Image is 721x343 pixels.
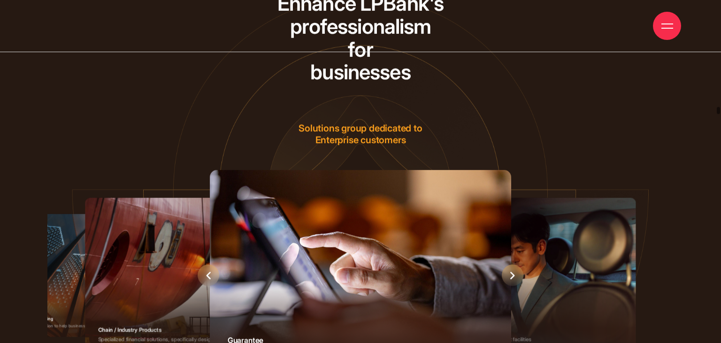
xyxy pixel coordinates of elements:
font: Solutions group dedicated to [299,123,422,134]
font: Providing easy and secure payment facilities [427,336,531,343]
font: Specialized financial solutions, specifically designed for specific business needs. [98,336,287,343]
div: Previous slide [198,265,219,286]
font: Chain / Industry Products [98,327,161,333]
font: Enterprise customers [315,134,406,146]
font: Capital funding [23,316,53,321]
div: Next slide [502,265,523,286]
font: businesses [310,60,410,84]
